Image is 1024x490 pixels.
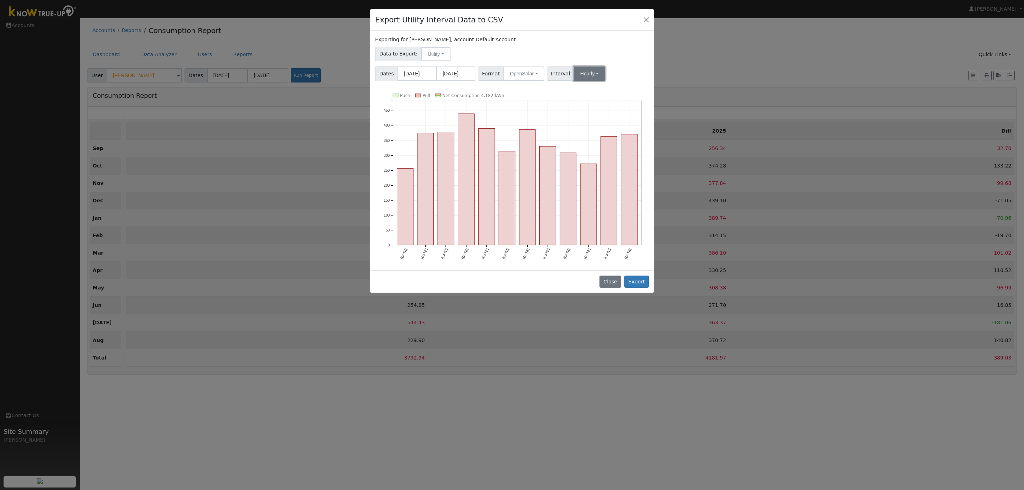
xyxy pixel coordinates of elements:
button: Close [641,15,651,25]
rect: onclick="" [601,136,617,245]
text: [DATE] [522,248,530,260]
h4: Export Utility Interval Data to CSV [375,14,503,26]
button: OpenSolar [503,66,544,81]
text: Push [400,93,410,98]
text: 450 [384,108,390,112]
text: [DATE] [624,248,632,260]
rect: onclick="" [581,164,597,245]
button: Utility [421,47,450,61]
rect: onclick="" [458,114,475,245]
text: [DATE] [563,248,571,260]
text: 50 [386,228,390,232]
text: [DATE] [583,248,591,260]
text: 0 [388,243,390,247]
text: Pull [422,93,430,98]
rect: onclick="" [397,169,414,245]
text: 250 [384,169,390,172]
text: 400 [384,123,390,127]
span: Format [478,66,504,81]
text: 350 [384,138,390,142]
rect: onclick="" [540,146,556,245]
rect: onclick="" [499,151,515,245]
rect: onclick="" [479,128,495,245]
text: 300 [384,153,390,157]
span: Interval [547,66,574,81]
button: Export [624,276,649,288]
label: Exporting for [PERSON_NAME], account Default Account [375,36,516,43]
rect: onclick="" [622,134,638,245]
button: Hourly [574,66,605,81]
text: [DATE] [400,248,408,260]
text: [DATE] [543,248,551,260]
text: [DATE] [604,248,612,260]
rect: onclick="" [438,132,454,245]
text: [DATE] [461,248,469,260]
rect: onclick="" [519,129,536,245]
text: [DATE] [441,248,449,260]
text: [DATE] [481,248,490,260]
span: Dates [375,66,398,81]
text: 200 [384,183,390,187]
text: 150 [384,198,390,202]
rect: onclick="" [417,133,434,245]
span: Data to Export: [375,47,422,61]
rect: onclick="" [560,153,576,245]
text: 100 [384,213,390,217]
button: Close [599,276,621,288]
text: [DATE] [502,248,510,260]
text: [DATE] [420,248,428,260]
text: Net Consumption 4,182 kWh [442,93,504,98]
